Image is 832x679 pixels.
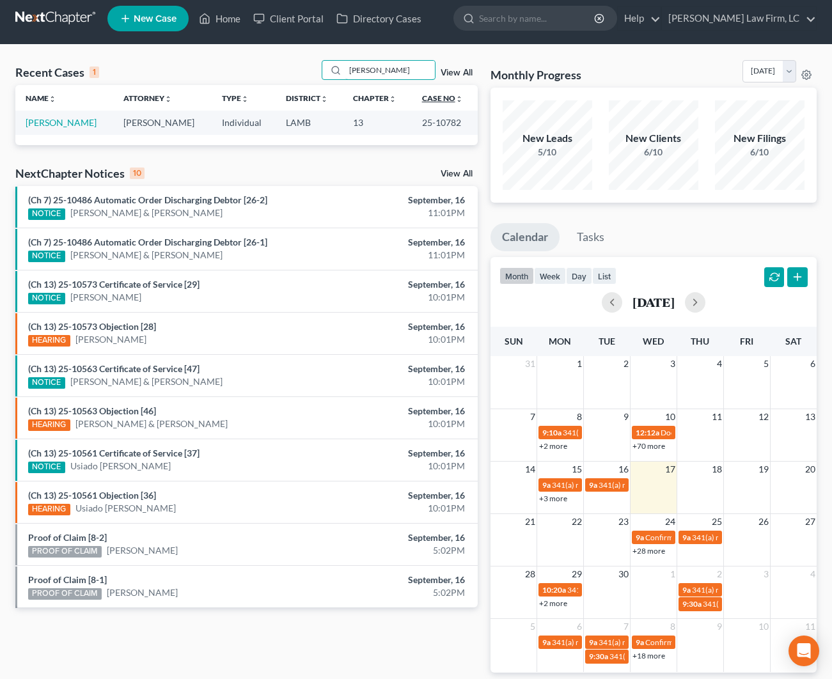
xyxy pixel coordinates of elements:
span: 341(a) meeting for [PERSON_NAME] [599,637,722,647]
span: 12 [757,409,770,425]
span: 29 [570,566,583,582]
div: 10:01PM [327,375,464,388]
span: 341(a) meeting for [PERSON_NAME] [552,637,675,647]
span: 3 [669,356,677,371]
div: 11:01PM [327,207,464,219]
a: Chapterunfold_more [353,93,396,103]
span: 31 [524,356,537,371]
a: [PERSON_NAME] & [PERSON_NAME] [70,375,223,388]
span: 3 [762,566,770,582]
i: unfold_more [164,95,172,103]
div: PROOF OF CLAIM [28,588,102,600]
a: (Ch 13) 25-10561 Certificate of Service [37] [28,448,200,458]
span: Tue [599,336,615,347]
span: 27 [804,514,817,529]
a: View All [441,68,473,77]
a: Usiado [PERSON_NAME] [75,502,176,515]
span: 9a [636,637,644,647]
span: 7 [529,409,537,425]
span: 1 [669,566,677,582]
a: Typeunfold_more [222,93,249,103]
div: September, 16 [327,447,464,460]
span: 23 [617,514,630,529]
span: 9:30a [589,652,608,661]
td: 25-10782 [412,111,478,134]
a: Tasks [565,223,616,251]
a: (Ch 13) 25-10561 Objection [36] [28,490,156,501]
a: Case Nounfold_more [422,93,463,103]
div: Recent Cases [15,65,99,80]
span: 4 [809,566,817,582]
span: 9:10a [542,428,561,437]
i: unfold_more [49,95,56,103]
td: 13 [343,111,411,134]
a: [PERSON_NAME] & [PERSON_NAME] [75,418,228,430]
div: 6/10 [609,146,698,159]
div: NOTICE [28,377,65,389]
div: September, 16 [327,363,464,375]
div: September, 16 [327,278,464,291]
span: 16 [617,462,630,477]
span: 10 [664,409,677,425]
span: 9a [542,480,551,490]
input: Search by name... [345,61,435,79]
span: 341(a) meeting for [PERSON_NAME] [563,428,686,437]
a: Proof of Claim [8-2] [28,532,107,543]
span: Thu [691,336,709,347]
div: Open Intercom Messenger [789,636,819,666]
span: 22 [570,514,583,529]
a: Nameunfold_more [26,93,56,103]
span: 10:20a [542,585,566,595]
div: PROOF OF CLAIM [28,546,102,558]
div: 6/10 [715,146,805,159]
a: [PERSON_NAME] [75,333,146,346]
span: 28 [524,566,537,582]
span: Mon [549,336,571,347]
span: 9a [682,533,691,542]
a: Client Portal [247,7,330,30]
span: 341(a) meeting for [PERSON_NAME] [552,480,675,490]
span: 341(a) meeting for [PERSON_NAME] [567,585,691,595]
span: 9 [622,409,630,425]
a: Proof of Claim [8-1] [28,574,107,585]
div: NOTICE [28,293,65,304]
input: Search by name... [479,6,596,30]
td: Individual [212,111,276,134]
span: 11 [804,619,817,634]
div: NextChapter Notices [15,166,145,181]
span: Fri [740,336,753,347]
a: [PERSON_NAME] [107,586,178,599]
div: New Leads [503,131,592,146]
span: 21 [524,514,537,529]
td: [PERSON_NAME] [113,111,211,134]
div: 1 [90,66,99,78]
a: [PERSON_NAME] [107,544,178,557]
span: 341(a) meeting for [PERSON_NAME] [703,599,826,609]
span: 25 [710,514,723,529]
a: (Ch 13) 25-10573 Certificate of Service [29] [28,279,200,290]
span: 9a [682,585,691,595]
span: 10 [757,619,770,634]
a: (Ch 7) 25-10486 Automatic Order Discharging Debtor [26-2] [28,194,267,205]
div: September, 16 [327,320,464,333]
span: 26 [757,514,770,529]
a: Home [192,7,247,30]
div: 5:02PM [327,586,464,599]
span: 15 [570,462,583,477]
span: 9a [589,637,597,647]
div: 10:01PM [327,502,464,515]
div: NOTICE [28,208,65,220]
div: New Filings [715,131,805,146]
button: month [499,267,534,285]
div: September, 16 [327,574,464,586]
a: +28 more [632,546,665,556]
div: HEARING [28,419,70,431]
span: 2 [622,356,630,371]
a: (Ch 13) 25-10573 Objection [28] [28,321,156,332]
i: unfold_more [320,95,328,103]
a: Districtunfold_more [286,93,328,103]
a: View All [441,169,473,178]
button: week [534,267,566,285]
a: Directory Cases [330,7,428,30]
div: NOTICE [28,251,65,262]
